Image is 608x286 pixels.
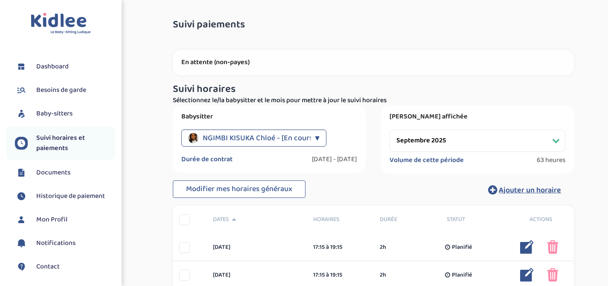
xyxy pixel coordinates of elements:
img: poubelle_rose.png [547,268,559,282]
button: Modifier mes horaires généraux [173,180,305,198]
a: Notifications [15,237,115,250]
img: besoin.svg [15,84,28,97]
a: Besoins de garde [15,84,115,97]
label: Volume de cette période [390,156,464,165]
img: babysitters.svg [15,107,28,120]
label: [DATE] - [DATE] [312,155,357,164]
img: contact.svg [15,260,28,273]
img: profil.svg [15,213,28,226]
span: Modifier mes horaires généraux [186,183,292,195]
div: 17:15 à 19:15 [313,271,367,280]
h3: Suivi horaires [173,84,574,95]
span: Horaires [313,215,367,224]
img: avatar_ngimbi-kisuka-chloe_2024_09_25_18_22_28.png [188,133,198,143]
a: Suivi horaires et paiements [15,133,115,153]
img: documents.svg [15,166,28,179]
a: Documents [15,166,115,179]
label: Durée de contrat [181,155,233,164]
span: Besoins de garde [36,85,86,95]
div: [DATE] [207,243,307,252]
label: Babysitter [181,112,357,121]
div: Dates [207,215,307,224]
span: Contact [36,262,60,272]
span: Baby-sitters [36,109,73,119]
a: Baby-sitters [15,107,115,120]
a: Mon Profil [15,213,115,226]
img: suivihoraire.svg [15,137,28,150]
span: Mon Profil [36,215,67,225]
div: Statut [440,215,507,224]
span: Suivi paiements [173,19,245,30]
span: Dashboard [36,62,69,72]
span: 63 heures [537,156,565,165]
span: 2h [380,243,386,252]
img: logo.svg [31,13,91,35]
div: Actions [507,215,574,224]
span: 2h [380,271,386,280]
img: notification.svg [15,237,28,250]
img: poubelle_rose.png [547,240,559,254]
span: Planifié [452,271,472,280]
button: Ajouter un horaire [475,180,574,199]
a: Contact [15,260,115,273]
img: modifier_bleu.png [520,268,534,282]
p: En attente (non-payes) [181,58,565,67]
span: Suivi horaires et paiements [36,133,115,153]
img: modifier_bleu.png [520,240,534,254]
div: Durée [373,215,440,224]
label: [PERSON_NAME] affichée [390,112,565,121]
img: suivihoraire.svg [15,190,28,203]
span: NGIMBI KISUKA Chloé - [En cours] [203,130,315,147]
span: Notifications [36,238,76,248]
div: 17:15 à 19:15 [313,243,367,252]
p: Sélectionnez le/la babysitter et le mois pour mettre à jour le suivi horaires [173,95,574,106]
span: Historique de paiement [36,191,105,201]
span: Planifié [452,243,472,252]
a: Dashboard [15,60,115,73]
div: ▼ [315,130,320,147]
span: Documents [36,168,70,178]
span: Ajouter un horaire [499,184,561,196]
div: [DATE] [207,271,307,280]
img: dashboard.svg [15,60,28,73]
a: Historique de paiement [15,190,115,203]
